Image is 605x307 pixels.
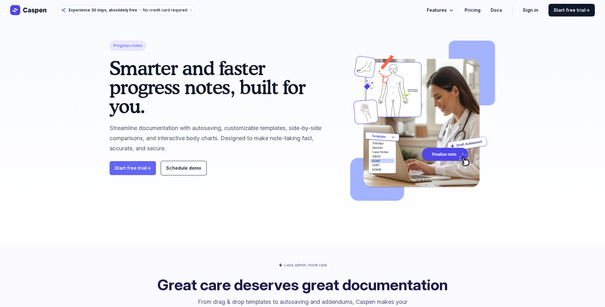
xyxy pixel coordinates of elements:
[110,161,156,175] a: Start free trial
[161,161,206,175] a: Schedule demo
[523,6,538,14] a: Sign in
[143,8,187,12] span: No credit card required
[147,165,151,171] span: →
[69,8,137,13] span: Experience 30 days, absolutely free
[491,6,502,14] a: Docs
[548,4,595,16] a: Start free trial
[110,41,146,51] span: Progress notes
[166,165,201,171] span: Schedule demo
[57,5,195,15] a: Experience 30 days, absolutely freeNo credit card required
[427,6,447,14] span: Features
[586,7,590,13] span: →
[465,6,481,14] a: Pricing
[554,7,590,13] span: Start free trial
[110,58,337,115] h1: Smarter and faster progress notes, built for you.
[122,277,483,292] h1: Great care deserves great documentation
[285,263,327,268] p: Less admin, more care
[347,41,495,205] img: progress-notes.png
[110,123,337,153] p: Streamline documentation with autosaving, customizable templates, side-by-side comparisons, and i...
[427,6,454,14] button: Features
